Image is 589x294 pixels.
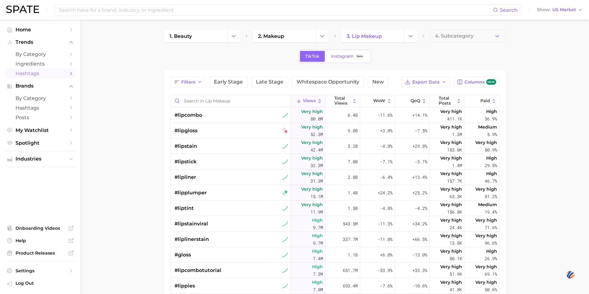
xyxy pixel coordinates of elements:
button: #lipglosstiktok falling starVery high52.3m9.0b+3.0%-7.5%Very high1.3mMedium5.9% [171,123,499,138]
button: Filters [170,77,206,87]
span: #lippies [174,282,195,290]
a: Settings [5,266,76,275]
span: Beta [357,54,363,59]
span: #lipgloss [174,127,197,134]
span: High [312,216,323,224]
span: Very high [440,170,462,177]
span: Very high [440,278,462,286]
span: 46.7% [485,177,497,185]
a: InstagramBeta [326,51,370,62]
span: +29.8% [412,142,427,150]
span: -7.5% [415,127,427,134]
span: Very high [440,216,462,224]
button: Total Views [325,95,360,107]
span: Trends [16,39,65,45]
span: #lipstain [174,142,197,150]
span: Home [16,27,65,33]
span: #lipcombo [174,111,202,119]
span: 1.1b [348,251,358,259]
button: Change Category [227,30,240,42]
span: -11.8% [378,236,392,243]
span: 50.6% [485,286,497,293]
img: tiktok sustained riser [282,174,288,180]
span: 411.1k [447,115,462,123]
button: #lippiestiktok sustained riserHigh7.0m693.4m-7.6%-10.6%Very high41.8kVery high50.6% [171,278,499,294]
span: 36.9% [485,115,497,123]
span: Very high [440,108,462,115]
span: Very high [301,108,323,115]
span: 80.0m [310,115,323,123]
button: #liplinerstaintiktok sustained riserHigh9.7m337.7m-11.8%+66.5%Very high13.8kVery high96.6% [171,232,499,247]
span: My Watchlist [16,127,65,133]
span: +25.2% [412,189,427,197]
span: Very high [475,139,497,146]
span: 7.0m [313,286,323,293]
a: by Category [5,93,76,103]
span: Brands [16,83,65,89]
a: Ingredients [5,59,76,69]
span: Very high [475,278,497,286]
span: 26.9% [485,255,497,262]
span: +6.8% [380,251,392,259]
span: 3.2b [348,142,358,150]
a: Hashtags [5,103,76,113]
span: Very high [301,201,323,208]
span: Very high [440,185,462,193]
span: Hashtags [16,105,65,111]
span: #liptint [174,205,194,212]
button: QoQ [395,95,430,107]
span: #lipcombotutorial [174,267,221,274]
span: 9.7m [313,224,323,231]
span: High [312,247,323,255]
span: -7.6% [380,282,392,290]
button: #lipplumpertiktok rising starVery high15.1m1.4b+24.2%+25.2%Very high63.3kVery high81.2% [171,185,499,201]
a: My Watchlist [5,125,76,135]
span: Very high [440,154,462,162]
span: -4.8% [380,205,392,212]
span: -4.0% [380,142,392,150]
span: 32.3m [310,162,323,169]
span: WoW [373,98,385,103]
button: #liptinttiktok sustained riserVery high11.9m1.5b-4.8%-4.2%Very high156.8kMedium19.4% [171,201,499,216]
span: Very high [440,139,462,146]
span: 19.4% [485,208,497,216]
span: Export Data [412,79,440,85]
span: New [372,79,384,84]
span: 80.1k [450,255,462,262]
button: WoW [360,95,395,107]
img: tiktok sustained riser [282,112,288,118]
button: Paid [464,95,499,107]
span: QoQ [410,98,420,103]
span: Very high [475,185,497,193]
button: Export Data [401,77,450,87]
button: Brands [5,81,76,91]
img: tiktok sustained riser [282,237,288,242]
span: Spotlight [16,140,65,146]
span: 29.5% [485,162,497,169]
span: High [312,278,323,286]
span: 52.3m [310,131,323,138]
input: Search here for a brand, industry, or ingredient [58,5,493,15]
span: 337.7m [343,236,358,243]
span: Posts [16,115,65,120]
span: Instagram [331,54,354,59]
img: tiktok falling star [282,128,288,133]
span: 1.4m [452,162,462,169]
span: -11.6% [378,111,392,119]
span: 7.3m [313,270,323,278]
span: -7.1% [380,158,392,165]
span: 2. makeup [258,33,284,39]
span: Very high [440,123,462,131]
span: -11.3% [378,220,392,228]
span: 9.7m [313,239,323,247]
span: 69.1% [485,270,497,278]
button: #lipstaintiktok sustained riserVery high42.4m3.2b-4.0%+29.8%Very high183.0kVery high80.9% [171,138,499,154]
span: Very high [440,232,462,239]
span: +14.1% [412,111,427,119]
span: -4.2% [415,205,427,212]
span: Views [303,98,316,103]
span: Total Views [334,96,351,106]
span: +13.4% [412,174,427,181]
span: Very high [440,263,462,270]
img: tiktok sustained riser [282,221,288,227]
